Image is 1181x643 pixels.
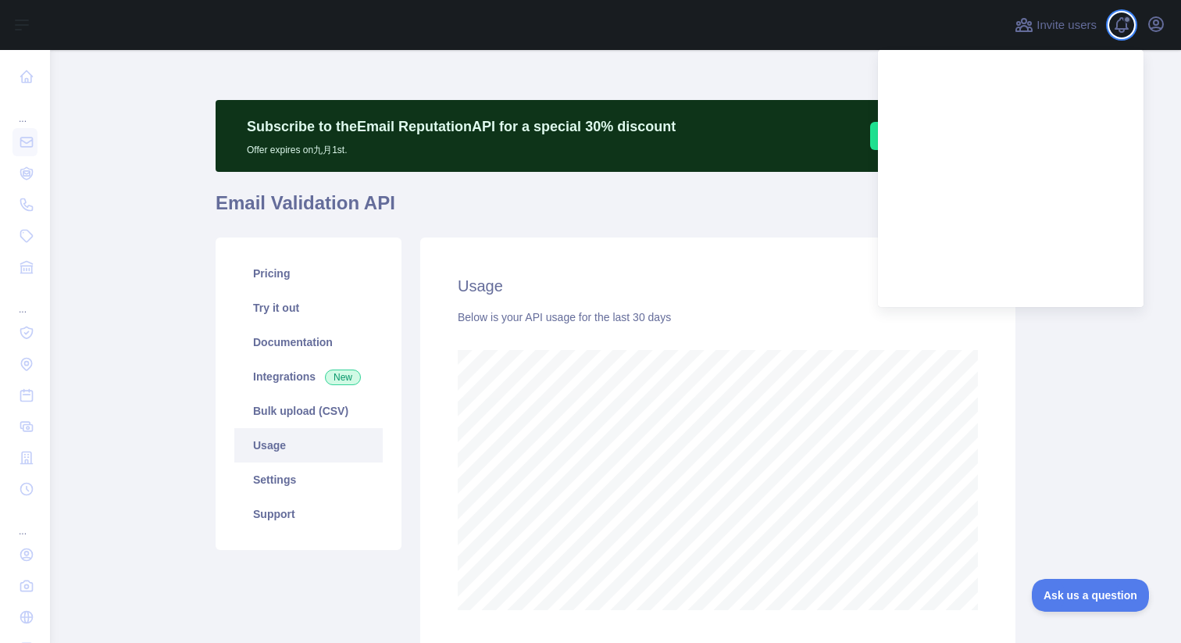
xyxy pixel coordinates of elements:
button: Subscribe [DATE] [870,122,987,150]
iframe: Toggle Customer Support [1032,579,1150,612]
div: Below is your API usage for the last 30 days [458,309,978,325]
div: ... [12,94,37,125]
a: Bulk upload (CSV) [234,394,383,428]
div: ... [12,284,37,316]
a: Usage [234,428,383,463]
a: Pricing [234,256,383,291]
span: Invite users [1036,16,1097,34]
a: Integrations New [234,359,383,394]
a: Support [234,497,383,531]
a: Try it out [234,291,383,325]
button: Invite users [1012,13,1100,38]
span: New [325,370,361,385]
h1: Email Validation API [216,191,1015,228]
div: ... [12,506,37,538]
h2: Usage [458,275,978,297]
p: Subscribe to the Email Reputation API for a special 30 % discount [247,116,676,138]
p: Offer expires on 九月 1st. [247,138,676,156]
a: Documentation [234,325,383,359]
a: Settings [234,463,383,497]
